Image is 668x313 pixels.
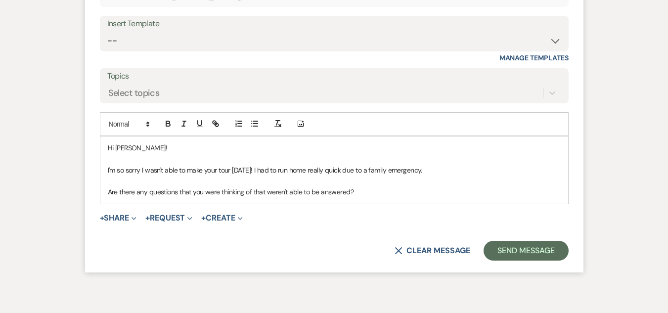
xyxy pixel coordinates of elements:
[108,165,561,176] p: I'm so sorry I wasn't able to make your tour [DATE]! I had to run home really quick due to a fami...
[395,247,470,255] button: Clear message
[499,53,569,62] a: Manage Templates
[100,214,104,222] span: +
[107,69,561,84] label: Topics
[145,214,192,222] button: Request
[100,214,137,222] button: Share
[108,142,561,153] p: Hi [PERSON_NAME]!
[145,214,150,222] span: +
[201,214,242,222] button: Create
[108,86,160,99] div: Select topics
[484,241,568,261] button: Send Message
[201,214,206,222] span: +
[108,186,561,197] p: Are there any questions that you were thinking of that weren't able to be answered?
[107,17,561,31] div: Insert Template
